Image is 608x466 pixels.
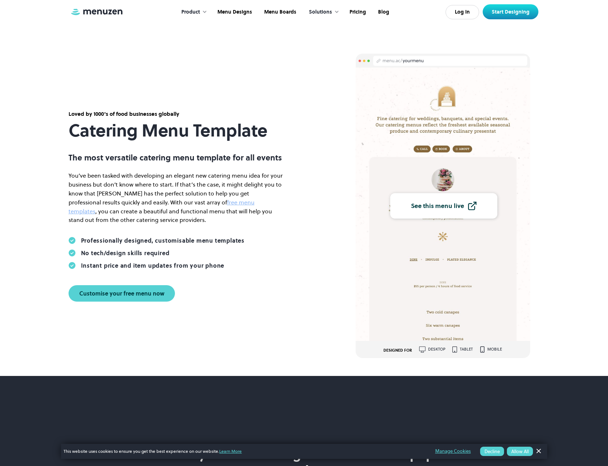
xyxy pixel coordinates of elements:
div: See this menu live [411,203,464,209]
div: tablet [460,347,473,351]
a: Menu Boards [257,1,302,23]
h1: Catering Menu Template [69,121,283,140]
div: Customise your free menu now [79,291,164,296]
a: Manage Cookies [435,447,471,455]
a: Learn More [219,448,242,454]
a: See this menu live [390,193,497,219]
span: This website uses cookies to ensure you get the best experience on our website. [64,448,425,455]
div: DESIGNED FOR [383,348,412,353]
p: The most versatile catering menu template for all events [69,153,283,162]
button: Decline [480,447,504,456]
div: Professionally designed, customisable menu templates [81,237,245,244]
div: Solutions [309,8,332,16]
a: Pricing [343,1,371,23]
div: No tech/design skills required [81,249,170,257]
div: Product [181,8,200,16]
img: Catering Menu Template [356,68,531,341]
a: Dismiss Banner [533,446,544,457]
p: You’ve been tasked with developing an elegant new catering menu idea for your business but don’t ... [69,171,283,224]
a: Customise your free menu now [69,285,175,302]
a: Start Designing [483,4,538,19]
a: Log In [446,5,479,19]
div: mobile [487,347,502,351]
a: free menu templates [69,198,255,215]
a: Blog [371,1,395,23]
div: Loved by 1000's of food businesses globally [69,110,283,118]
div: Product [174,1,211,23]
div: desktop [428,347,445,351]
div: Solutions [302,1,343,23]
button: Allow All [507,447,533,456]
div: Instant price and item updates from your phone [81,262,225,269]
a: Menu Designs [211,1,257,23]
